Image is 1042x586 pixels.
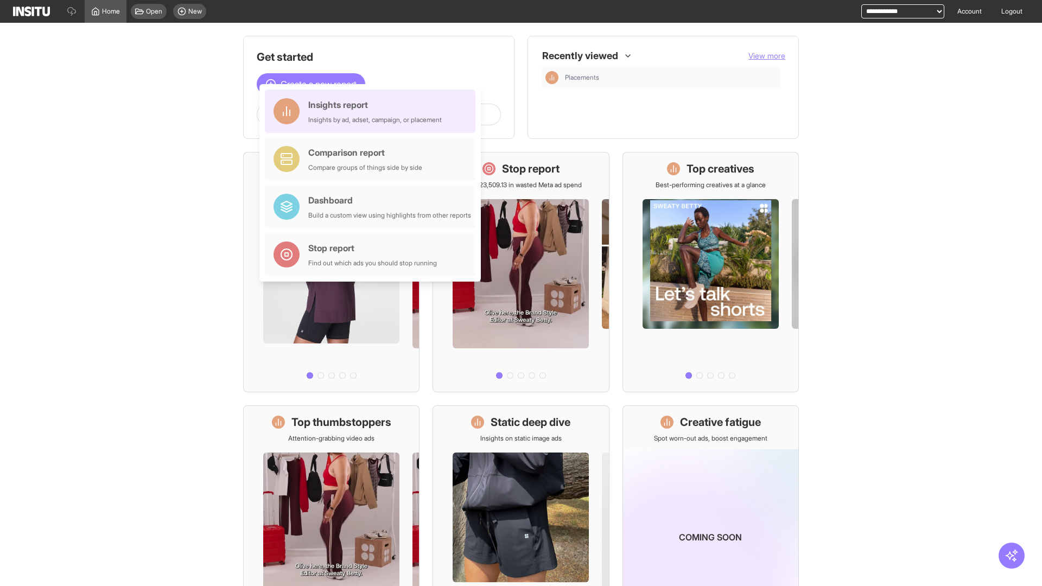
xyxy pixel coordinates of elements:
div: Comparison report [308,146,422,159]
div: Insights by ad, adset, campaign, or placement [308,116,442,124]
span: View more [748,51,785,60]
div: Compare groups of things side by side [308,163,422,172]
div: Build a custom view using highlights from other reports [308,211,471,220]
div: Insights [545,71,558,84]
span: Placements [565,73,777,82]
div: Insights report [308,98,442,111]
p: Best-performing creatives at a glance [656,181,766,189]
h1: Top thumbstoppers [291,415,391,430]
a: Top creativesBest-performing creatives at a glance [622,152,799,392]
button: View more [748,50,785,61]
p: Attention-grabbing video ads [288,434,374,443]
span: Placements [565,73,599,82]
div: Find out which ads you should stop running [308,259,437,267]
a: Stop reportSave £23,509.13 in wasted Meta ad spend [433,152,609,392]
h1: Static deep dive [491,415,570,430]
p: Save £23,509.13 in wasted Meta ad spend [460,181,582,189]
span: Create a new report [281,78,357,91]
span: Open [146,7,162,16]
button: Create a new report [257,73,365,95]
span: New [188,7,202,16]
h1: Top creatives [687,161,754,176]
h1: Get started [257,49,501,65]
h1: Stop report [502,161,560,176]
div: Dashboard [308,194,471,207]
a: What's live nowSee all active ads instantly [243,152,420,392]
div: Stop report [308,241,437,254]
span: Home [102,7,120,16]
img: Logo [13,7,50,16]
p: Insights on static image ads [480,434,562,443]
